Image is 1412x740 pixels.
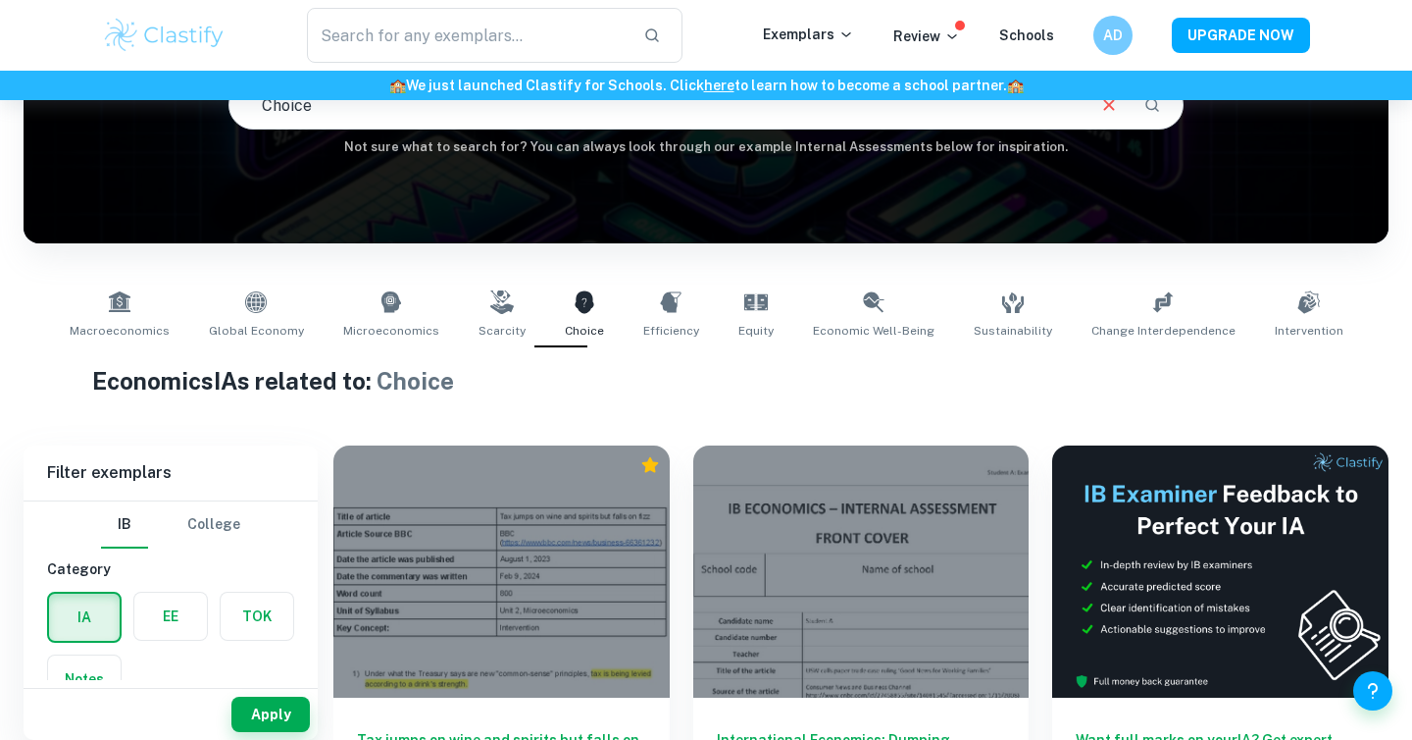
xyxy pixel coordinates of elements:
h6: We just launched Clastify for Schools. Click to learn how to become a school partner. [4,75,1408,96]
span: Efficiency [643,322,699,340]
span: Change Interdependence [1091,322,1235,340]
input: Search for any exemplars... [307,8,628,63]
h1: Economics IAs related to: [92,363,1321,398]
button: Search [1135,88,1169,122]
span: 🏫 [389,78,406,93]
span: Choice [565,322,604,340]
p: Exemplars [763,24,854,45]
button: Clear [1090,86,1128,124]
h6: AD [1102,25,1125,46]
button: College [187,502,240,549]
a: Schools [999,27,1054,43]
div: Premium [640,455,660,475]
h6: Not sure what to search for? You can always look through our example Internal Assessments below f... [24,137,1388,157]
span: Intervention [1275,322,1343,340]
img: Thumbnail [1052,446,1388,698]
span: Equity [738,322,774,340]
button: UPGRADE NOW [1172,18,1310,53]
input: E.g. smoking and tax, tariffs, global economy... [229,78,1083,132]
p: Review [893,26,960,47]
button: EE [134,593,207,640]
span: Global Economy [209,322,304,340]
div: Filter type choice [101,502,240,549]
span: Scarcity [479,322,526,340]
button: Notes [48,656,121,703]
button: IB [101,502,148,549]
h6: Category [47,558,294,580]
h6: Filter exemplars [24,446,318,501]
button: Apply [231,697,310,732]
span: Microeconomics [343,322,439,340]
span: Sustainability [974,322,1052,340]
span: Economic Well-Being [813,322,934,340]
span: Choice [377,367,454,395]
button: TOK [221,593,293,640]
img: Clastify logo [102,16,227,55]
button: AD [1093,16,1133,55]
span: Macroeconomics [70,322,170,340]
button: Help and Feedback [1353,671,1392,711]
span: 🏫 [1007,78,1024,93]
button: IA [49,594,120,641]
a: here [704,78,734,93]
